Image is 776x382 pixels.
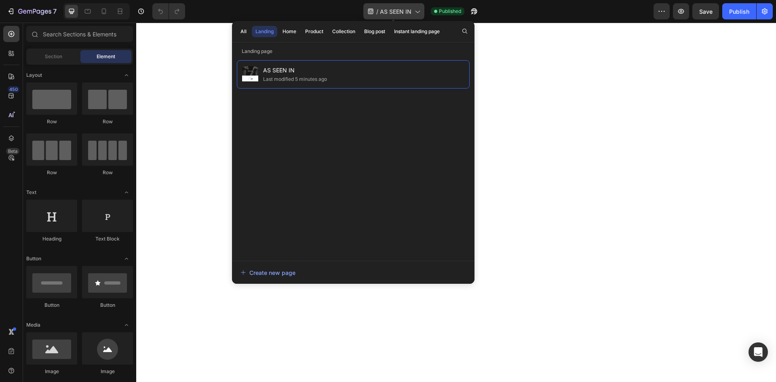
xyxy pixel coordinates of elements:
[232,47,474,55] p: Landing page
[722,3,756,19] button: Publish
[749,342,768,362] div: Open Intercom Messenger
[263,65,327,75] span: AS SEEN IN
[120,319,133,331] span: Toggle open
[82,118,133,125] div: Row
[26,255,41,262] span: Button
[361,26,389,37] button: Blog post
[82,169,133,176] div: Row
[6,148,19,154] div: Beta
[136,23,776,382] iframe: Design area
[97,53,115,60] span: Element
[279,26,300,37] button: Home
[45,53,62,60] span: Section
[240,28,247,35] div: All
[26,321,40,329] span: Media
[3,3,60,19] button: 7
[699,8,713,15] span: Save
[53,6,57,16] p: 7
[439,8,461,15] span: Published
[26,169,77,176] div: Row
[152,3,185,19] div: Undo/Redo
[237,26,250,37] button: All
[380,7,411,16] span: AS SEEN IN
[376,7,378,16] span: /
[26,189,36,196] span: Text
[302,26,327,37] button: Product
[120,186,133,199] span: Toggle open
[729,7,749,16] div: Publish
[120,252,133,265] span: Toggle open
[390,26,443,37] button: Instant landing page
[240,268,295,277] div: Create new page
[26,302,77,309] div: Button
[8,86,19,93] div: 450
[82,368,133,375] div: Image
[120,69,133,82] span: Toggle open
[332,28,355,35] div: Collection
[329,26,359,37] button: Collection
[26,26,133,42] input: Search Sections & Elements
[82,302,133,309] div: Button
[255,28,274,35] div: Landing
[26,72,42,79] span: Layout
[26,118,77,125] div: Row
[364,28,385,35] div: Blog post
[252,26,277,37] button: Landing
[305,28,323,35] div: Product
[82,235,133,243] div: Text Block
[263,75,327,83] div: Last modified 5 minutes ago
[692,3,719,19] button: Save
[240,264,466,281] button: Create new page
[26,235,77,243] div: Heading
[394,28,440,35] div: Instant landing page
[26,368,77,375] div: Image
[283,28,296,35] div: Home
